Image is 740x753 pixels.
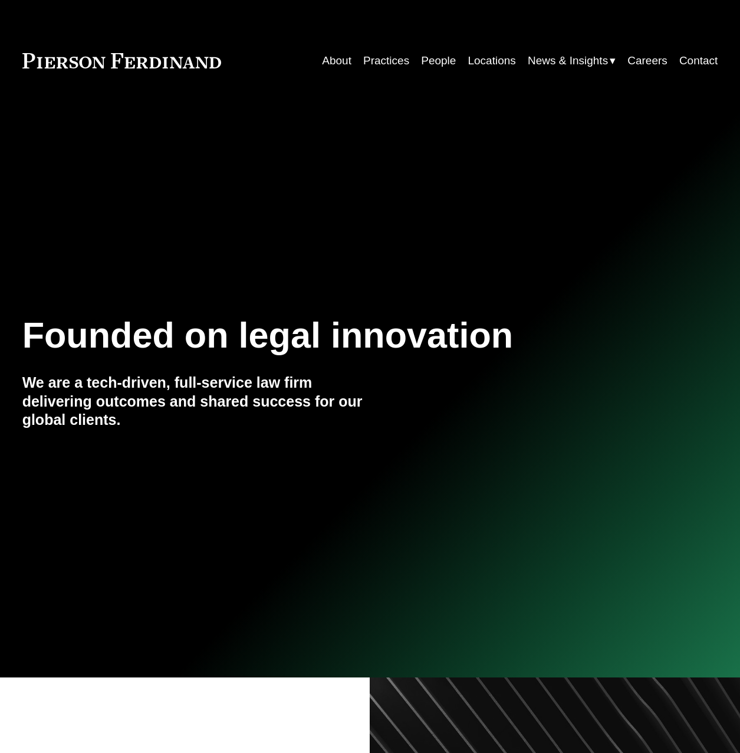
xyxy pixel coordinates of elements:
a: Practices [363,50,409,72]
a: Locations [468,50,515,72]
a: People [421,50,456,72]
a: About [322,50,351,72]
a: folder dropdown [528,50,616,72]
span: News & Insights [528,51,608,71]
a: Careers [627,50,667,72]
h4: We are a tech-driven, full-service law firm delivering outcomes and shared success for our global... [22,374,370,430]
h1: Founded on legal innovation [22,315,602,356]
a: Contact [679,50,718,72]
